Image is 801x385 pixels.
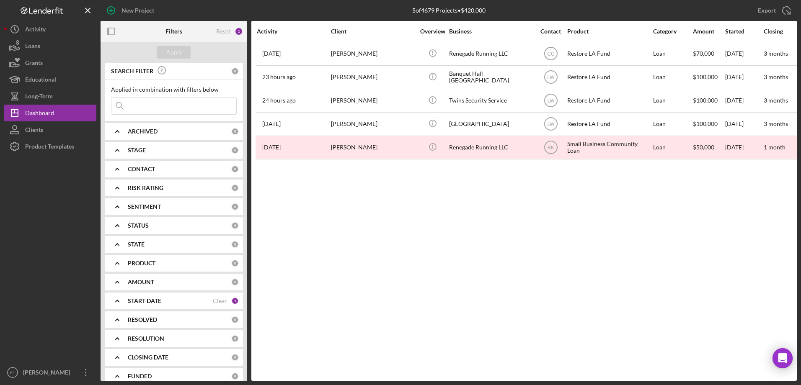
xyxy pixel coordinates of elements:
time: 1 month [764,144,785,151]
button: Export [749,2,797,19]
button: Long-Term [4,88,96,105]
button: Product Templates [4,138,96,155]
div: 0 [231,146,239,154]
time: 2025-08-28 18:31 [262,144,281,151]
div: 0 [231,259,239,267]
b: CONTACT [128,166,155,172]
div: $100,000 [693,90,724,112]
div: [DATE] [725,113,763,135]
div: [GEOGRAPHIC_DATA] [449,113,533,135]
div: Loan [653,43,692,65]
div: [DATE] [725,66,763,88]
div: Product [567,28,651,35]
div: Activity [25,21,46,40]
div: Restore LA Fund [567,43,651,65]
div: Renegade Running LLC [449,136,533,159]
b: RESOLVED [128,316,157,323]
button: Clients [4,121,96,138]
b: CLOSING DATE [128,354,168,361]
div: Amount [693,28,724,35]
b: RISK RATING [128,185,163,191]
div: 0 [231,222,239,229]
button: Dashboard [4,105,96,121]
div: Loan [653,136,692,159]
b: AMOUNT [128,279,154,285]
time: 3 months [764,73,788,80]
b: STAGE [128,147,146,154]
div: Restore LA Fund [567,90,651,112]
button: Activity [4,21,96,38]
b: SEARCH FILTER [111,68,153,74]
div: 0 [231,128,239,135]
b: PRODUCT [128,260,155,267]
div: Small Business Community Loan [567,136,651,159]
b: Filters [165,28,182,35]
time: 3 months [764,120,788,127]
text: ET [10,370,15,375]
div: [DATE] [725,136,763,159]
div: Open Intercom Messenger [773,348,793,368]
b: START DATE [128,298,161,304]
text: RK [547,145,554,151]
div: Apply [166,46,182,59]
div: Export [758,2,776,19]
div: [DATE] [725,43,763,65]
button: Grants [4,54,96,71]
time: 2025-08-28 19:38 [262,50,281,57]
div: 0 [231,165,239,173]
div: Activity [257,28,330,35]
div: Clients [25,121,43,140]
div: 0 [231,241,239,248]
div: 1 [235,27,243,36]
div: [PERSON_NAME] [331,90,415,112]
div: Started [725,28,763,35]
b: ARCHIVED [128,128,158,135]
div: 0 [231,67,239,75]
div: 0 [231,184,239,192]
div: [PERSON_NAME] [331,43,415,65]
time: 3 months [764,97,788,104]
div: Dashboard [25,105,54,123]
div: $70,000 [693,43,724,65]
div: $100,000 [693,113,724,135]
div: Twins Security Service [449,90,533,112]
div: Renegade Running LLC [449,43,533,65]
div: Product Templates [25,138,74,157]
time: 2025-08-28 19:51 [262,121,281,127]
div: 0 [231,335,239,342]
time: 2025-08-28 21:31 [262,74,296,80]
text: LW [547,74,555,80]
text: CC [547,51,555,57]
div: 0 [231,372,239,380]
div: Client [331,28,415,35]
div: Reset [216,28,230,35]
div: New Project [121,2,154,19]
div: $100,000 [693,66,724,88]
text: LW [547,98,555,104]
div: Loan [653,66,692,88]
div: Restore LA Fund [567,113,651,135]
a: Educational [4,71,96,88]
div: Long-Term [25,88,53,107]
time: 2025-08-28 21:05 [262,97,296,104]
div: Educational [25,71,56,90]
div: Banquet Hall [GEOGRAPHIC_DATA] [449,66,533,88]
time: 3 months [764,50,788,57]
button: Loans [4,38,96,54]
div: 0 [231,278,239,286]
div: [PERSON_NAME] [21,364,75,383]
button: ET[PERSON_NAME] [4,364,96,381]
div: Category [653,28,692,35]
b: STATE [128,241,145,248]
div: Loan [653,113,692,135]
div: Applied in combination with filters below [111,86,237,93]
div: Contact [535,28,566,35]
div: Clear [213,298,227,304]
div: Grants [25,54,43,73]
div: Business [449,28,533,35]
div: [DATE] [725,90,763,112]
